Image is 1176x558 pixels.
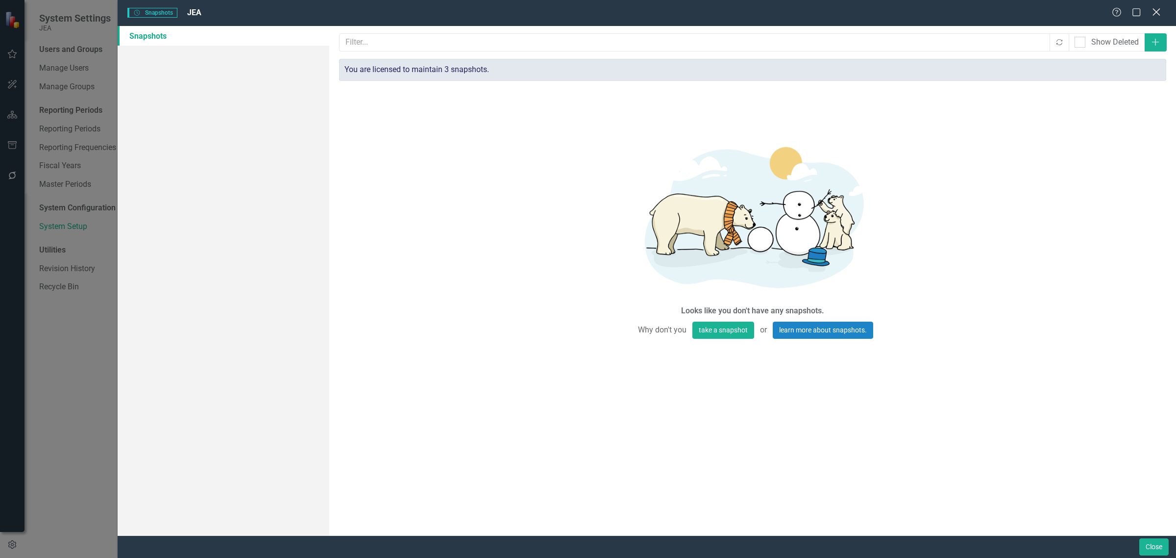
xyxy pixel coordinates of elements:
span: JEA [187,8,201,17]
span: or [754,322,773,339]
span: Why don't you [632,322,692,339]
img: Getting started [606,129,900,303]
div: Show Deleted [1091,37,1139,48]
input: Filter... [339,33,1051,51]
a: learn more about snapshots. [773,322,873,339]
button: take a snapshot [692,322,754,339]
a: Snapshots [118,26,329,46]
div: You are licensed to maintain 3 snapshots. [339,59,1166,81]
span: Snapshots [127,8,177,18]
button: Close [1139,538,1169,556]
div: Looks like you don't have any snapshots. [681,305,824,317]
